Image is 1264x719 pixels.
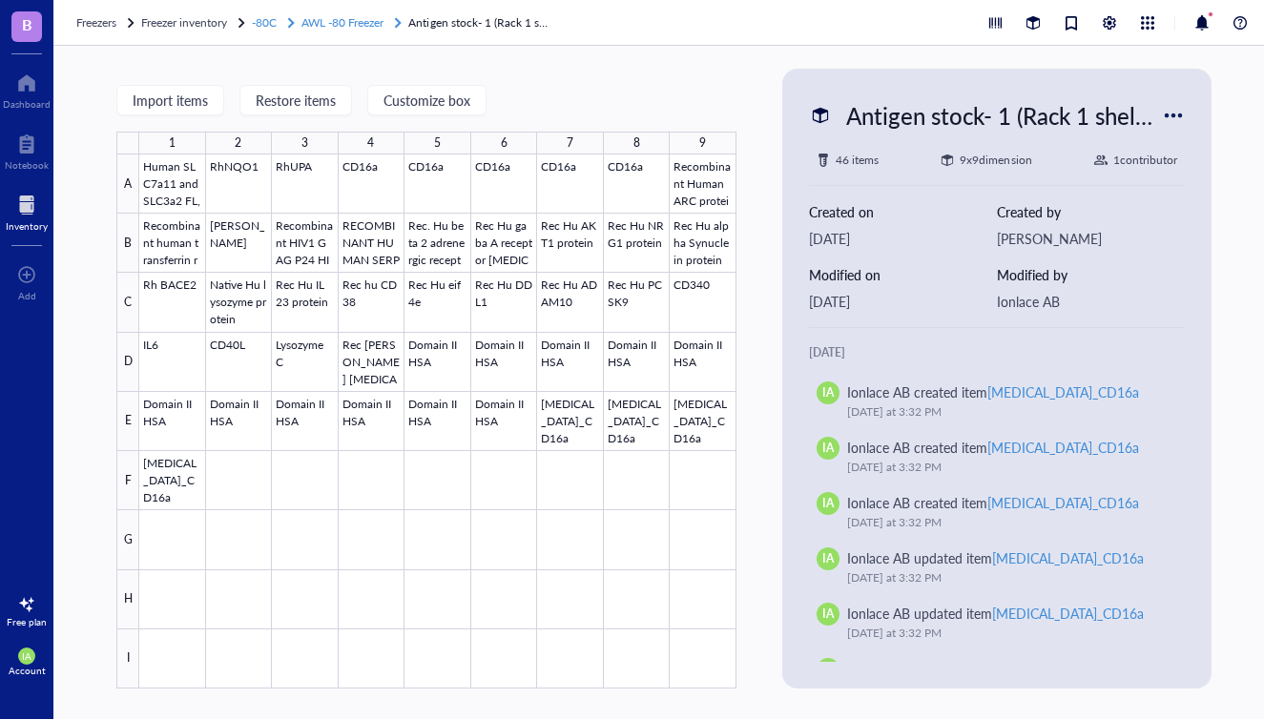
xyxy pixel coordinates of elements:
[847,458,1162,477] div: [DATE] at 3:32 PM
[822,495,834,512] span: IA
[3,68,51,110] a: Dashboard
[699,132,706,154] div: 9
[9,665,46,676] div: Account
[809,595,1185,650] a: IAIonlace AB updated item[MEDICAL_DATA]_CD16a[DATE] at 3:32 PM
[116,510,139,569] div: G
[256,92,336,108] span: Restore items
[22,650,31,662] span: IA
[809,201,997,222] div: Created on
[252,13,404,32] a: -80CAWL -80 Freezer
[822,440,834,457] span: IA
[822,384,834,401] span: IA
[987,382,1139,401] div: [MEDICAL_DATA]_CD16a
[809,429,1185,484] a: IAIonlace AB created item[MEDICAL_DATA]_CD16a[DATE] at 3:32 PM
[5,129,49,171] a: Notebook
[809,540,1185,595] a: IAIonlace AB updated item[MEDICAL_DATA]_CD16a[DATE] at 3:32 PM
[116,85,224,115] button: Import items
[239,85,352,115] button: Restore items
[116,154,139,214] div: A
[501,132,508,154] div: 6
[6,220,48,232] div: Inventory
[809,484,1185,540] a: IAIonlace AB created item[MEDICAL_DATA]_CD16a[DATE] at 3:32 PM
[809,291,997,312] div: [DATE]
[116,273,139,332] div: C
[116,214,139,273] div: B
[633,132,640,154] div: 8
[838,95,1162,135] div: Antigen stock- 1 (Rack 1 shelf 1)
[367,85,487,115] button: Customize box
[997,291,1185,312] div: Ionlace AB
[76,14,116,31] span: Freezers
[116,629,139,688] div: I
[116,570,139,629] div: H
[22,12,32,36] span: B
[3,98,51,110] div: Dashboard
[567,132,573,154] div: 7
[1113,151,1177,170] div: 1 contributor
[847,402,1162,421] div: [DATE] at 3:32 PM
[836,151,879,170] div: 46 items
[847,624,1162,643] div: [DATE] at 3:32 PM
[18,290,36,301] div: Add
[992,548,1144,567] div: [MEDICAL_DATA]_CD16a
[847,437,1139,458] div: Ionlace AB created item
[133,92,208,108] span: Import items
[116,451,139,510] div: F
[822,606,834,623] span: IA
[367,132,374,154] div: 4
[809,228,997,249] div: [DATE]
[997,228,1185,249] div: [PERSON_NAME]
[141,13,248,32] a: Freezer inventory
[7,616,47,627] div: Free plan
[960,151,1031,170] div: 9 x 9 dimension
[809,264,997,285] div: Modified on
[809,343,1185,362] div: [DATE]
[6,190,48,232] a: Inventory
[987,438,1139,457] div: [MEDICAL_DATA]_CD16a
[847,492,1139,513] div: Ionlace AB created item
[5,159,49,171] div: Notebook
[847,568,1162,587] div: [DATE] at 3:32 PM
[141,14,227,31] span: Freezer inventory
[992,659,1144,678] div: [MEDICAL_DATA]_CD16a
[847,658,1144,679] div: Ionlace AB updated item
[847,381,1139,402] div: Ionlace AB created item
[997,264,1185,285] div: Modified by
[301,132,308,154] div: 3
[383,92,470,108] span: Customize box
[992,604,1144,623] div: [MEDICAL_DATA]_CD16a
[822,661,834,678] span: IA
[408,13,551,32] a: Antigen stock- 1 (Rack 1 shelf 1)
[847,513,1162,532] div: [DATE] at 3:32 PM
[809,374,1185,429] a: IAIonlace AB created item[MEDICAL_DATA]_CD16a[DATE] at 3:32 PM
[987,493,1139,512] div: [MEDICAL_DATA]_CD16a
[822,550,834,567] span: IA
[847,547,1144,568] div: Ionlace AB updated item
[997,201,1185,222] div: Created by
[847,603,1144,624] div: Ionlace AB updated item
[252,14,277,31] span: -80C
[809,650,1185,706] a: IAIonlace AB updated item[MEDICAL_DATA]_CD16a
[434,132,441,154] div: 5
[116,392,139,451] div: E
[235,132,241,154] div: 2
[169,132,176,154] div: 1
[116,333,139,392] div: D
[76,13,137,32] a: Freezers
[301,14,383,31] span: AWL -80 Freezer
